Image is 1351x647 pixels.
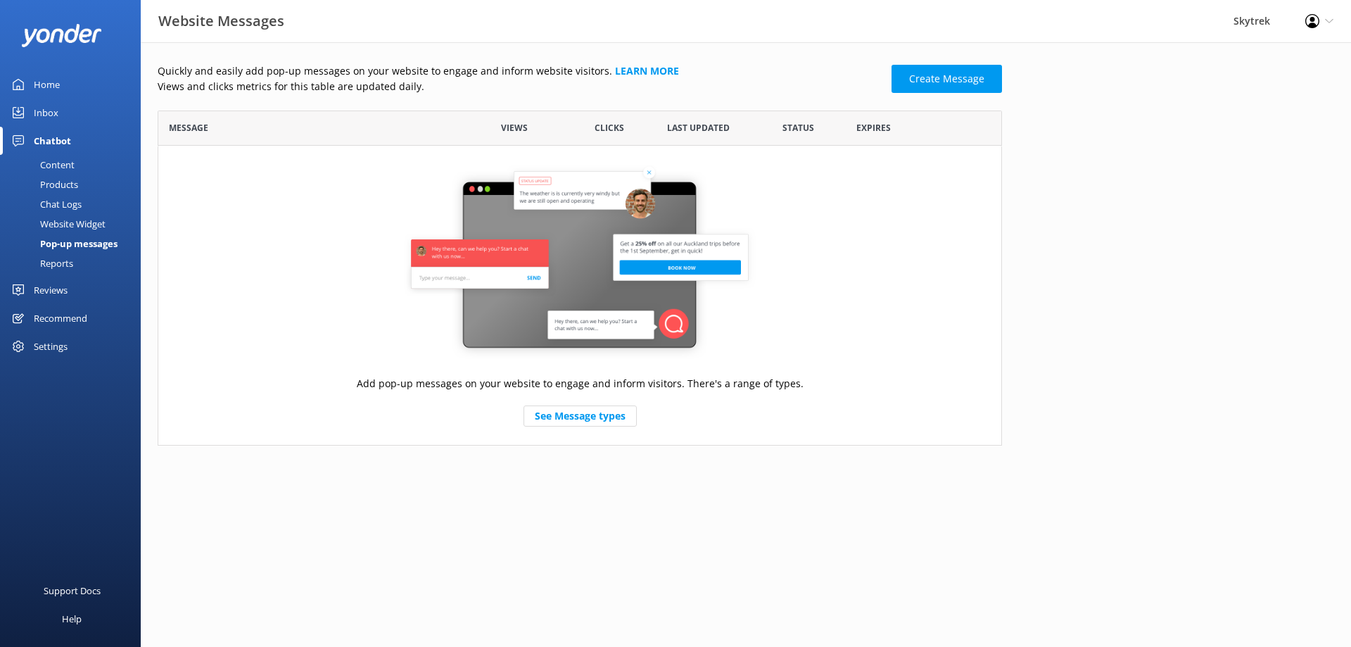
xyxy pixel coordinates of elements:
a: Products [8,175,141,194]
h3: Website Messages [158,10,284,32]
p: Views and clicks metrics for this table are updated daily. [158,79,883,94]
span: Status [782,121,814,134]
div: Inbox [34,99,58,127]
span: Last updated [667,121,730,134]
div: Products [8,175,78,194]
div: Help [62,605,82,633]
span: Clicks [595,121,624,134]
div: Chatbot [34,127,71,155]
div: Support Docs [44,577,101,605]
div: Settings [34,332,68,360]
a: Reports [8,253,141,273]
span: Views [501,121,528,134]
div: Recommend [34,304,87,332]
span: Expires [856,121,891,134]
p: Quickly and easily add pop-up messages on your website to engage and inform website visitors. [158,63,883,79]
a: See Message types [524,406,637,427]
a: Chat Logs [8,194,141,214]
img: website-message-default [404,163,756,360]
div: Pop-up messages [8,234,118,253]
a: Website Widget [8,214,141,234]
div: Reports [8,253,73,273]
a: Pop-up messages [8,234,141,253]
div: Home [34,70,60,99]
a: Content [8,155,141,175]
p: Add pop-up messages on your website to engage and inform visitors. There's a range of types. [357,376,804,391]
div: Reviews [34,276,68,304]
a: Learn more [615,64,679,77]
img: yonder-white-logo.png [21,24,102,47]
div: grid [158,146,1002,445]
div: Website Widget [8,214,106,234]
div: Content [8,155,75,175]
a: Create Message [892,65,1002,93]
div: Chat Logs [8,194,82,214]
span: Message [169,121,208,134]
